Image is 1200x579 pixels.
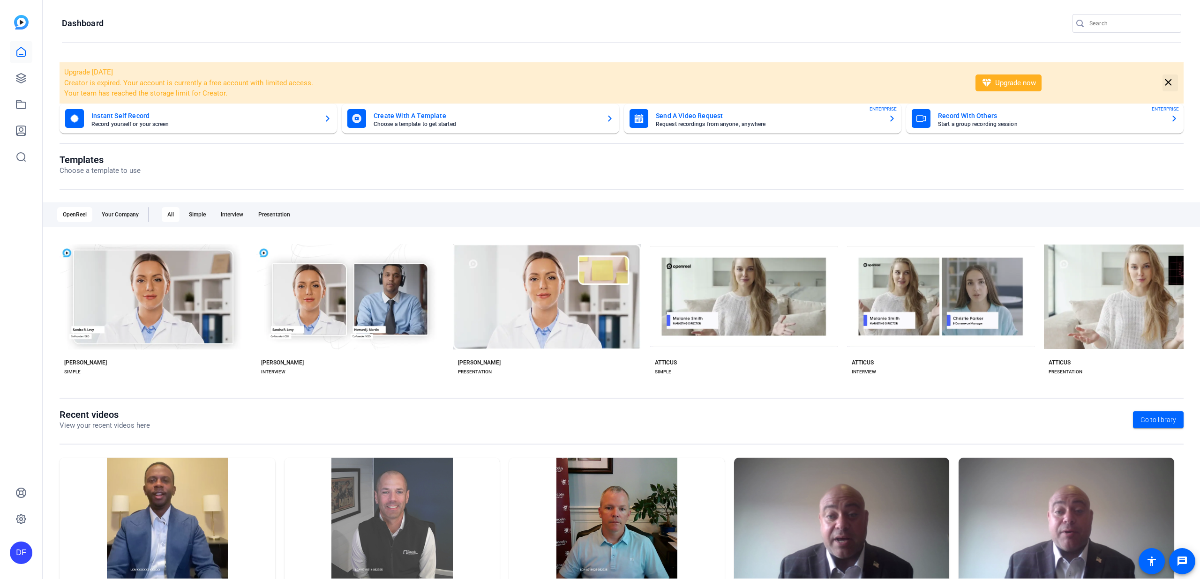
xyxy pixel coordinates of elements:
[870,105,897,112] span: ENTERPRISE
[458,359,501,366] div: [PERSON_NAME]
[1162,77,1174,89] mat-icon: close
[62,18,104,29] h1: Dashboard
[342,104,619,134] button: Create With A TemplateChoose a template to get started
[656,121,881,127] mat-card-subtitle: Request recordings from anyone, anywhere
[64,78,963,89] li: Creator is expired. Your account is currently a free account with limited access.
[655,368,671,376] div: SIMPLE
[852,359,874,366] div: ATTICUS
[1049,359,1071,366] div: ATTICUS
[60,458,275,579] img: JordanWalker_Lifeinsurancedirect
[1177,556,1188,567] mat-icon: message
[1146,556,1157,567] mat-icon: accessibility
[938,110,1163,121] mat-card-title: Record With Others
[509,458,725,579] img: JonathanStovall_Life Insurance
[60,154,141,165] h1: Templates
[1089,18,1174,29] input: Search
[64,88,963,99] li: Your team has reached the storage limit for Creator.
[1140,415,1176,425] span: Go to library
[91,110,316,121] mat-card-title: Instant Self Record
[183,207,211,222] div: Simple
[624,104,901,134] button: Send A Video RequestRequest recordings from anyone, anywhereENTERPRISE
[60,409,150,420] h1: Recent videos
[981,77,992,89] mat-icon: diamond
[253,207,296,222] div: Presentation
[60,420,150,431] p: View your recent videos here
[959,458,1174,579] img: IV_49444_1751470783695_webcam
[1152,105,1179,112] span: ENTERPRISE
[64,68,113,76] span: Upgrade [DATE]
[261,359,304,366] div: [PERSON_NAME]
[96,207,144,222] div: Your Company
[374,121,599,127] mat-card-subtitle: Choose a template to get started
[60,104,337,134] button: Instant Self RecordRecord yourself or your screen
[1133,411,1184,428] a: Go to library
[14,15,29,30] img: blue-gradient.svg
[162,207,180,222] div: All
[261,368,285,376] div: INTERVIEW
[60,165,141,176] p: Choose a template to use
[10,542,32,564] div: DF
[285,458,500,579] img: MoneyGuard Team Intro
[655,359,677,366] div: ATTICUS
[64,368,81,376] div: SIMPLE
[64,359,107,366] div: [PERSON_NAME]
[57,207,92,222] div: OpenReel
[906,104,1184,134] button: Record With OthersStart a group recording sessionENTERPRISE
[734,458,950,579] img: IV_49444_1751472435615_webcam
[458,368,492,376] div: PRESENTATION
[374,110,599,121] mat-card-title: Create With A Template
[1049,368,1082,376] div: PRESENTATION
[975,74,1042,91] button: Upgrade now
[215,207,249,222] div: Interview
[91,121,316,127] mat-card-subtitle: Record yourself or your screen
[852,368,876,376] div: INTERVIEW
[938,121,1163,127] mat-card-subtitle: Start a group recording session
[656,110,881,121] mat-card-title: Send A Video Request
